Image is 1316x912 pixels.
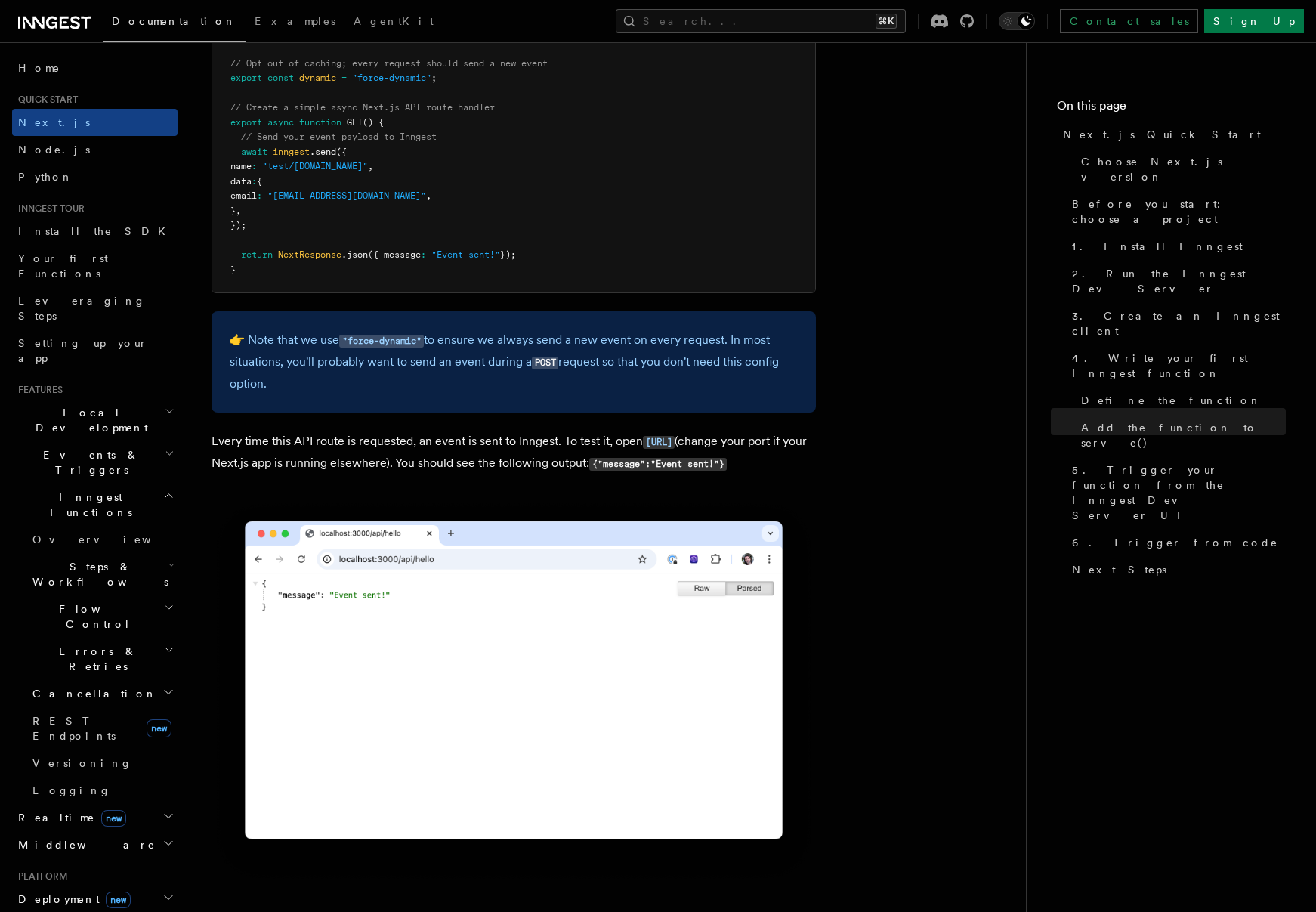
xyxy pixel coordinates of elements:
[26,750,178,777] a: Versioning
[643,434,675,448] a: [URL]
[26,595,178,638] button: Flow Control
[1066,260,1286,302] a: 2. Run the Inngest Dev Server
[12,54,178,82] a: Home
[1072,196,1286,227] span: Before you start: choose a project
[1072,562,1166,577] span: Next Steps
[339,335,424,348] code: "force-dynamic"
[1057,97,1286,121] h4: On this page
[18,116,90,128] span: Next.js
[1075,414,1286,456] a: Add the function to serve()
[12,384,63,396] span: Features
[1066,456,1286,529] a: 5. Trigger your function from the Inngest Dev Server UI
[12,94,78,106] span: Quick start
[236,206,241,216] span: ,
[230,58,548,69] span: // Opt out of caching; every request should send a new event
[18,171,73,183] span: Python
[273,147,310,157] span: inngest
[12,870,68,883] span: Platform
[230,220,246,230] span: });
[1081,154,1286,184] span: Choose Next.js version
[230,117,262,128] span: export
[12,831,178,858] button: Middleware
[1066,345,1286,387] a: 4. Write your first Inngest function
[255,15,335,27] span: Examples
[299,117,341,128] span: function
[230,190,257,201] span: email
[1066,529,1286,556] a: 6. Trigger from code
[230,176,252,187] span: data
[32,784,111,796] span: Logging
[1075,148,1286,190] a: Choose Next.js version
[262,161,368,172] span: "test/[DOMAIN_NAME]"
[1066,190,1286,233] a: Before you start: choose a project
[257,176,262,187] span: {
[18,295,146,322] span: Leveraging Steps
[12,329,178,372] a: Setting up your app
[32,757,132,769] span: Versioning
[1063,127,1261,142] span: Next.js Quick Start
[12,837,156,852] span: Middleware
[12,804,178,831] button: Realtimenew
[12,245,178,287] a: Your first Functions
[26,601,164,632] span: Flow Control
[32,715,116,742] span: REST Endpoints
[431,73,437,83] span: ;
[103,5,246,42] a: Documentation
[230,73,262,83] span: export
[1066,233,1286,260] a: 1. Install Inngest
[12,405,165,435] span: Local Development
[230,161,252,172] span: name
[230,329,798,394] p: 👉 Note that we use to ensure we always send a new event on every request. In most situations, you...
[643,436,675,449] code: [URL]
[12,447,165,478] span: Events & Triggers
[26,680,178,707] button: Cancellation
[26,559,168,589] span: Steps & Workflows
[278,249,341,260] span: NextResponse
[257,190,262,201] span: :
[12,287,178,329] a: Leveraging Steps
[241,249,273,260] span: return
[532,357,558,369] code: POST
[1072,535,1278,550] span: 6. Trigger from code
[354,15,434,27] span: AgentKit
[368,161,373,172] span: ,
[26,553,178,595] button: Steps & Workflows
[336,147,347,157] span: ({
[616,9,906,33] button: Search...⌘K
[589,458,727,471] code: {"message":"Event sent!"}
[12,218,178,245] a: Install the SDK
[241,147,267,157] span: await
[1072,266,1286,296] span: 2. Run the Inngest Dev Server
[26,686,157,701] span: Cancellation
[1066,556,1286,583] a: Next Steps
[876,14,897,29] kbd: ⌘K
[1072,308,1286,339] span: 3. Create an Inngest client
[421,249,426,260] span: :
[18,337,148,364] span: Setting up your app
[1066,302,1286,345] a: 3. Create an Inngest client
[252,161,257,172] span: :
[299,73,336,83] span: dynamic
[431,249,500,260] span: "Event sent!"
[267,117,294,128] span: async
[106,892,131,908] span: new
[344,5,443,41] a: AgentKit
[368,249,421,260] span: ({ message
[12,163,178,190] a: Python
[12,202,85,215] span: Inngest tour
[1072,462,1286,523] span: 5. Trigger your function from the Inngest Dev Server UI
[12,526,178,804] div: Inngest Functions
[241,131,437,142] span: // Send your event payload to Inngest
[1072,351,1286,381] span: 4. Write your first Inngest function
[500,249,516,260] span: });
[1072,239,1243,254] span: 1. Install Inngest
[26,644,164,674] span: Errors & Retries
[12,892,131,907] span: Deployment
[26,638,178,680] button: Errors & Retries
[12,399,178,441] button: Local Development
[1081,420,1286,450] span: Add the function to serve()
[12,484,178,526] button: Inngest Functions
[352,73,431,83] span: "force-dynamic"
[18,225,175,237] span: Install the SDK
[12,136,178,163] a: Node.js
